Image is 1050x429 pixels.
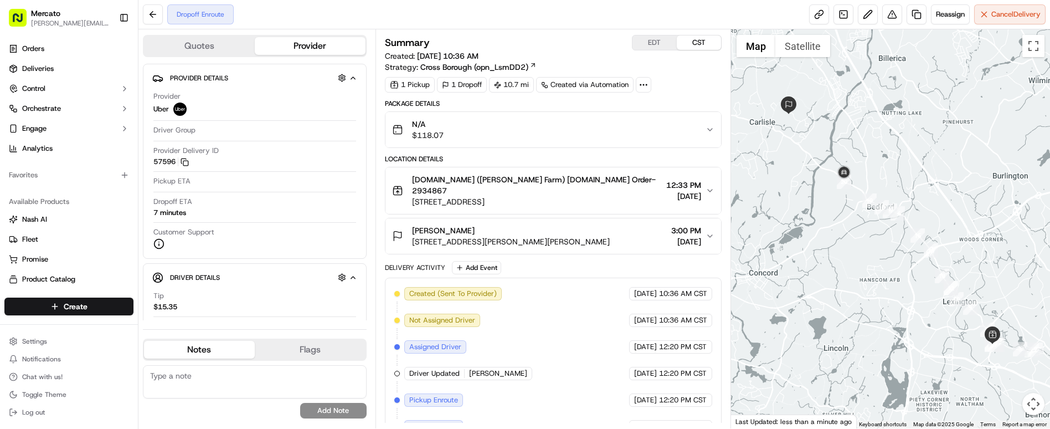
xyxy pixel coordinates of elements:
a: Deliveries [4,60,133,78]
span: Product Catalog [22,274,75,284]
span: Engage [22,124,47,134]
div: Package Details [385,99,722,108]
div: 10 [949,292,964,307]
div: 1 Pickup [385,77,435,93]
span: Notifications [22,355,61,364]
span: 10:36 AM CST [659,289,707,299]
div: Location Details [385,155,722,164]
button: [PERSON_NAME][EMAIL_ADDRESS][PERSON_NAME][DOMAIN_NAME] [31,19,110,28]
span: Dropoff ETA [153,197,192,207]
span: Pickup Enroute [409,395,458,405]
button: Reassign [931,4,970,24]
button: Nash AI [4,211,133,228]
span: Not Assigned Driver [409,315,475,325]
div: 15 [910,228,925,243]
span: Provider Delivery ID [153,146,219,156]
div: 17 [883,203,897,218]
span: Nash AI [22,214,47,224]
span: [DATE] [634,395,657,405]
span: Driver Details [170,273,220,282]
a: Fleet [9,234,129,244]
button: Create [4,298,133,315]
span: Cancel Delivery [991,9,1041,19]
button: Promise [4,251,133,268]
button: Driver Details [152,268,357,287]
span: Pickup ETA [153,176,191,186]
button: Log out [4,405,133,420]
div: Strategy: [385,62,537,73]
span: [DATE] [634,369,657,379]
span: 3:00 PM [671,225,701,236]
div: Favorites [4,166,133,184]
div: 1 Dropoff [437,77,487,93]
span: 12:20 PM CST [659,395,707,405]
div: 12 [944,281,958,295]
span: Toggle Theme [22,390,66,399]
span: Tip [153,291,164,301]
div: 8 [980,323,995,337]
button: [PERSON_NAME][STREET_ADDRESS][PERSON_NAME][PERSON_NAME]3:00 PM[DATE] [385,218,721,254]
button: EDT [632,35,677,50]
span: Customer Support [153,227,214,237]
span: 12:20 PM CST [659,342,707,352]
span: [DATE] [666,191,701,202]
button: Flags [255,341,366,359]
button: Show street map [737,35,775,57]
span: Provider [153,91,181,101]
button: Engage [4,120,133,137]
a: Analytics [4,140,133,157]
span: [DATE] [671,236,701,247]
button: Mercato [31,8,60,19]
span: Create [64,301,87,312]
img: Google [734,414,770,428]
button: Mercato[PERSON_NAME][EMAIL_ADDRESS][PERSON_NAME][DOMAIN_NAME] [4,4,115,31]
button: Add Event [452,261,501,274]
span: Promise [22,254,48,264]
div: 14 [924,243,938,258]
button: Chat with us! [4,369,133,385]
span: [DATE] [634,289,657,299]
span: Fleet [22,234,38,244]
div: Delivery Activity [385,263,445,272]
div: 18 [874,200,889,214]
span: [STREET_ADDRESS][PERSON_NAME][PERSON_NAME] [412,236,610,247]
button: CancelDelivery [974,4,1046,24]
button: Show satellite imagery [775,35,830,57]
span: [PERSON_NAME] [412,225,475,236]
span: N/A [412,119,444,130]
img: uber-new-logo.jpeg [173,103,187,116]
span: Orders [22,44,44,54]
div: 19 [862,193,877,208]
span: [DATE] [634,315,657,325]
span: Uber [153,104,169,114]
span: Provider Details [170,74,228,83]
button: Control [4,80,133,98]
span: Cross Borough (opn_LsmDD2) [420,62,528,73]
button: Toggle fullscreen view [1022,35,1044,57]
a: Promise [9,254,129,264]
a: Nash AI [9,214,129,224]
div: 13 [935,269,949,283]
span: Deliveries [22,64,54,74]
span: 10:36 AM CST [659,315,707,325]
button: CST [677,35,721,50]
a: Created via Automation [536,77,634,93]
span: Orchestrate [22,104,61,114]
a: Product Catalog [9,274,129,284]
span: Analytics [22,144,53,154]
span: [DATE] 10:36 AM [417,51,478,61]
button: Provider [255,37,366,55]
a: Report a map error [1002,421,1047,427]
span: [DATE] [634,342,657,352]
span: Map data ©2025 Google [913,421,974,427]
span: [PERSON_NAME] [469,369,527,379]
div: 7 minutes [153,208,186,218]
span: 12:20 PM CST [659,369,707,379]
span: 12:33 PM [666,180,701,191]
button: Orchestrate [4,100,133,118]
button: Fleet [4,231,133,248]
div: 2 [1028,343,1043,357]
